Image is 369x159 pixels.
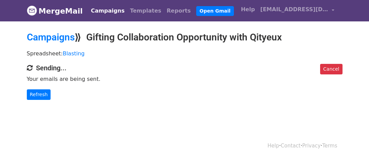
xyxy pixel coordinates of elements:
[196,6,234,16] a: Open Gmail
[260,5,328,14] span: [EMAIL_ADDRESS][DOMAIN_NAME]
[88,4,127,18] a: Campaigns
[258,3,337,19] a: [EMAIL_ADDRESS][DOMAIN_NAME]
[27,50,343,57] p: Spreadsheet:
[267,143,279,149] a: Help
[63,50,85,57] a: Blasting
[27,75,343,83] p: Your emails are being sent.
[322,143,337,149] a: Terms
[27,32,343,43] h2: ⟫ Gifting Collaboration Opportunity with Qityeux
[335,126,369,159] iframe: Chat Widget
[164,4,193,18] a: Reports
[27,89,51,100] a: Refresh
[238,3,258,16] a: Help
[27,5,37,16] img: MergeMail logo
[27,64,343,72] h4: Sending...
[281,143,300,149] a: Contact
[27,4,83,18] a: MergeMail
[127,4,164,18] a: Templates
[320,64,342,74] a: Cancel
[302,143,320,149] a: Privacy
[27,32,75,43] a: Campaigns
